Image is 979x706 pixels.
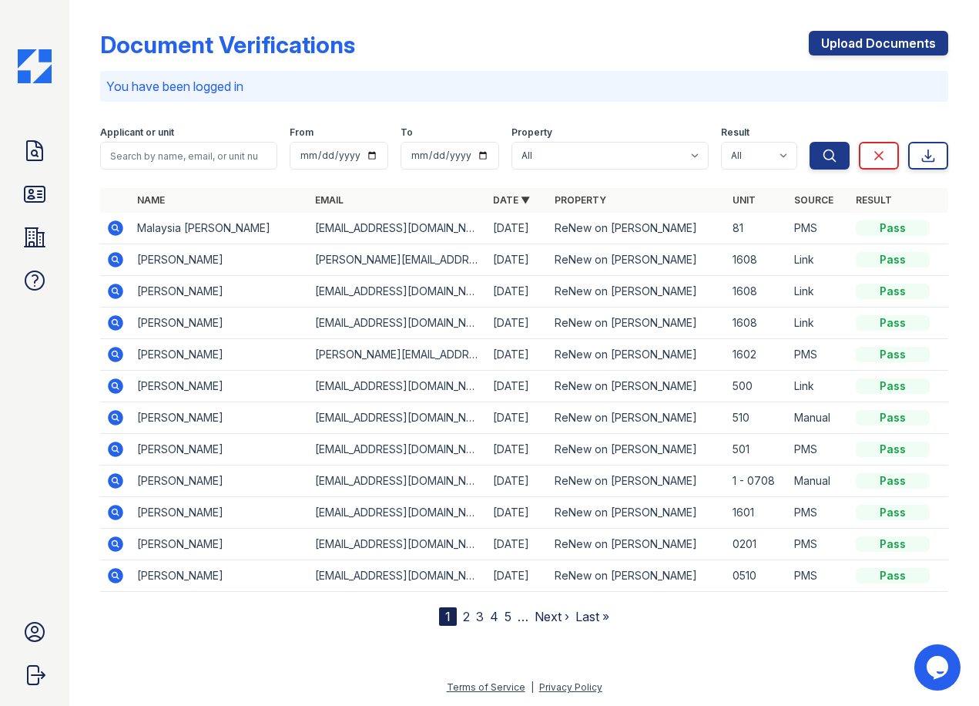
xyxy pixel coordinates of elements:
div: Pass [856,505,930,520]
td: 81 [726,213,788,244]
td: [DATE] [487,276,548,308]
td: ReNew on [PERSON_NAME] [548,308,726,339]
td: ReNew on [PERSON_NAME] [548,371,726,402]
td: 1602 [726,339,788,371]
a: Upload Documents [809,31,948,55]
td: PMS [788,560,850,592]
td: 1 - 0708 [726,466,788,497]
td: [PERSON_NAME] [131,339,309,371]
td: [EMAIL_ADDRESS][DOMAIN_NAME] [309,276,487,308]
td: [PERSON_NAME][EMAIL_ADDRESS][PERSON_NAME][DOMAIN_NAME] [309,339,487,371]
td: Link [788,371,850,402]
td: 1601 [726,497,788,529]
td: [DATE] [487,529,548,560]
iframe: chat widget [914,644,964,691]
td: Manual [788,466,850,497]
td: [PERSON_NAME] [131,560,309,592]
label: Applicant or unit [100,126,174,139]
td: [DATE] [487,371,548,402]
label: Property [511,126,552,139]
td: 1608 [726,276,788,308]
td: [DATE] [487,560,548,592]
img: CE_Icon_Blue-c292c112584629df590d857e76928e9f676e5b41ef8f769ba2f05ee15b207248.png [18,49,52,83]
td: 0510 [726,560,788,592]
td: ReNew on [PERSON_NAME] [548,434,726,466]
span: … [518,607,528,626]
td: [EMAIL_ADDRESS][DOMAIN_NAME] [309,466,487,497]
div: Pass [856,252,930,267]
a: Date ▼ [493,194,530,206]
td: [DATE] [487,339,548,371]
td: PMS [788,434,850,466]
td: PMS [788,339,850,371]
td: 1608 [726,244,788,276]
div: 1 [439,607,457,626]
td: 501 [726,434,788,466]
td: [EMAIL_ADDRESS][DOMAIN_NAME] [309,497,487,529]
td: [EMAIL_ADDRESS][DOMAIN_NAME] [309,213,487,244]
a: Source [794,194,833,206]
div: Pass [856,410,930,425]
div: Document Verifications [100,31,355,59]
td: ReNew on [PERSON_NAME] [548,529,726,560]
td: [DATE] [487,213,548,244]
a: 3 [476,609,484,624]
td: [EMAIL_ADDRESS][DOMAIN_NAME] [309,529,487,560]
td: 0201 [726,529,788,560]
td: Malaysia [PERSON_NAME] [131,213,309,244]
td: PMS [788,497,850,529]
td: [DATE] [487,497,548,529]
a: Unit [733,194,756,206]
div: Pass [856,442,930,457]
td: ReNew on [PERSON_NAME] [548,560,726,592]
div: Pass [856,347,930,362]
td: PMS [788,529,850,560]
td: [DATE] [487,434,548,466]
td: [PERSON_NAME] [131,434,309,466]
td: [EMAIL_ADDRESS][DOMAIN_NAME] [309,308,487,339]
a: 4 [490,609,498,624]
a: Name [137,194,165,206]
p: You have been logged in [106,77,942,96]
td: ReNew on [PERSON_NAME] [548,244,726,276]
td: 510 [726,402,788,434]
div: | [531,681,534,693]
td: [PERSON_NAME] [131,276,309,308]
a: 5 [505,609,511,624]
td: [PERSON_NAME] [131,308,309,339]
div: Pass [856,315,930,331]
label: To [401,126,413,139]
td: [EMAIL_ADDRESS][DOMAIN_NAME] [309,402,487,434]
div: Pass [856,473,930,489]
a: 2 [463,609,470,624]
td: ReNew on [PERSON_NAME] [548,213,726,244]
td: [EMAIL_ADDRESS][DOMAIN_NAME] [309,560,487,592]
div: Pass [856,536,930,552]
a: Last » [575,609,609,624]
td: [EMAIL_ADDRESS][DOMAIN_NAME] [309,371,487,402]
label: From [290,126,313,139]
a: Terms of Service [447,681,525,693]
a: Result [856,194,892,206]
td: 500 [726,371,788,402]
td: Link [788,244,850,276]
td: ReNew on [PERSON_NAME] [548,402,726,434]
a: Property [555,194,606,206]
a: Email [315,194,344,206]
td: Manual [788,402,850,434]
td: 1608 [726,308,788,339]
div: Pass [856,568,930,583]
td: [PERSON_NAME] [131,466,309,497]
div: Pass [856,220,930,236]
td: PMS [788,213,850,244]
td: ReNew on [PERSON_NAME] [548,497,726,529]
td: [EMAIL_ADDRESS][DOMAIN_NAME] [309,434,487,466]
td: [DATE] [487,402,548,434]
div: Pass [856,284,930,299]
td: [PERSON_NAME] [131,529,309,560]
td: ReNew on [PERSON_NAME] [548,466,726,497]
td: ReNew on [PERSON_NAME] [548,339,726,371]
input: Search by name, email, or unit number [100,142,277,170]
div: Pass [856,378,930,394]
a: Privacy Policy [539,681,602,693]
